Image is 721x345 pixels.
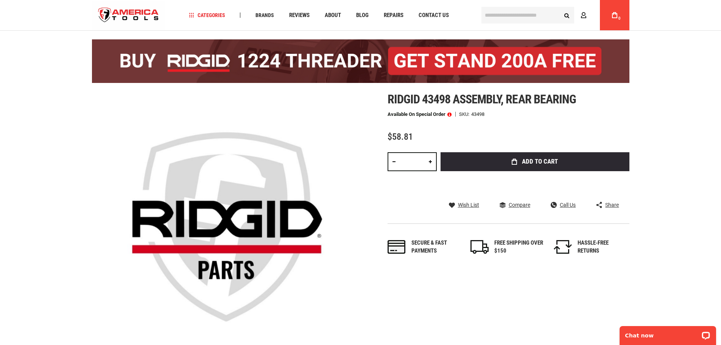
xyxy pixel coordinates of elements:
[189,12,225,18] span: Categories
[92,1,165,30] a: store logo
[560,202,576,208] span: Call Us
[411,239,461,255] div: Secure & fast payments
[459,112,471,117] strong: SKU
[289,12,310,18] span: Reviews
[615,321,721,345] iframe: LiveChat chat widget
[509,202,530,208] span: Compare
[92,39,629,83] img: BOGO: Buy the RIDGID® 1224 Threader (26092), get the 92467 200A Stand FREE!
[415,10,452,20] a: Contact Us
[560,8,574,22] button: Search
[458,202,479,208] span: Wish List
[252,10,277,20] a: Brands
[551,201,576,208] a: Call Us
[325,12,341,18] span: About
[441,152,629,171] button: Add to Cart
[185,10,229,20] a: Categories
[554,240,572,254] img: returns
[449,201,479,208] a: Wish List
[471,112,484,117] div: 43498
[321,10,344,20] a: About
[500,201,530,208] a: Compare
[356,12,369,18] span: Blog
[388,92,576,106] span: Ridgid 43498 assembly, rear bearing
[388,240,406,254] img: payments
[578,239,627,255] div: HASSLE-FREE RETURNS
[618,16,621,20] span: 0
[419,12,449,18] span: Contact Us
[470,240,489,254] img: shipping
[439,173,631,195] iframe: Secure express checkout frame
[388,131,413,142] span: $58.81
[522,158,558,165] span: Add to Cart
[384,12,403,18] span: Repairs
[255,12,274,18] span: Brands
[353,10,372,20] a: Blog
[92,1,165,30] img: America Tools
[388,112,452,117] p: Available on Special Order
[494,239,543,255] div: FREE SHIPPING OVER $150
[286,10,313,20] a: Reviews
[380,10,407,20] a: Repairs
[605,202,619,208] span: Share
